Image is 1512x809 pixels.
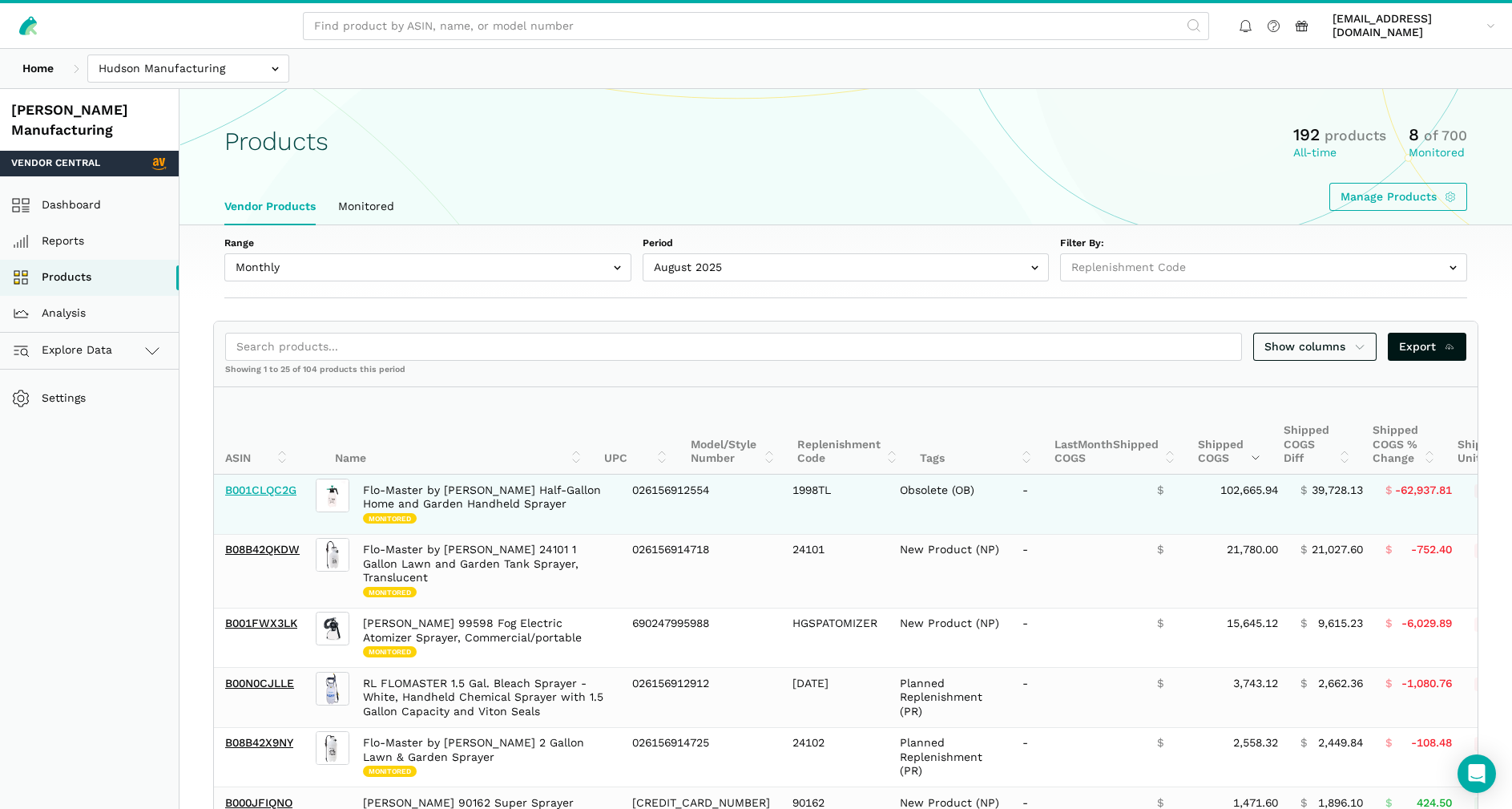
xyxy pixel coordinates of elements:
input: August 2025 [643,253,1050,281]
a: B00N0CJLLE [225,677,294,690]
th: Shipped COGS: activate to sort column ascending [1187,387,1272,475]
td: Flo-Master by [PERSON_NAME] 2 Gallon Lawn & Garden Sprayer [352,727,621,787]
td: - [1011,668,1146,728]
span: Show columns [1264,338,1365,355]
td: HGSPATOMIZER [781,608,889,668]
th: Replenishment Code: activate to sort column ascending [786,387,909,475]
td: 690247995988 [621,608,781,668]
span: $ [1385,483,1392,498]
label: Range [224,237,631,251]
input: Hudson Manufacturing [87,55,289,83]
span: Monitored [363,766,417,777]
span: products [1325,127,1386,144]
h1: Products [224,127,329,156]
span: $ [1300,736,1307,750]
a: Home [11,55,65,83]
div: [PERSON_NAME] Manufacturing [11,100,167,140]
span: 39,728.13 [1312,483,1363,498]
label: Filter By: [1060,237,1467,251]
a: Show columns [1253,333,1377,361]
label: Period [643,237,1050,251]
span: -752.40 [1411,543,1452,557]
th: Shipped COGS Diff: activate to sort column ascending [1272,387,1361,475]
td: RL FLOMASTER 1.5 Gal. Bleach Sprayer - White, Handheld Chemical Sprayer with 1.5 Gallon Capacity ... [352,668,621,728]
span: Explore Data [17,341,112,360]
img: Flo-Master by Hudson Half-Gallon Home and Garden Handheld Sprayer [316,479,349,512]
span: -62,937.81 [1395,483,1452,498]
input: Replenishment Code [1060,253,1467,281]
div: Open Intercom Messenger [1458,754,1496,793]
img: Flo-Master by Hudson 24101 1 Gallon Lawn and Garden Tank Sprayer, Translucent [316,538,349,572]
td: 026156914718 [621,534,781,608]
span: $ [1157,543,1163,557]
td: Flo-Master by [PERSON_NAME] Half-Gallon Home and Garden Handheld Sprayer [352,475,621,534]
th: Last Shipped COGS: activate to sort column ascending [1043,387,1187,475]
span: $ [1157,677,1163,691]
img: RL FLOMASTER 1.5 Gal. Bleach Sprayer - White, Handheld Chemical Sprayer with 1.5 Gallon Capacity ... [316,672,349,706]
span: 102,665.94 [1220,483,1278,498]
span: 192 [1293,124,1320,144]
span: $ [1157,617,1163,631]
a: Vendor Products [213,188,327,225]
span: 2,662.36 [1318,677,1363,691]
a: B000JFIQNO [225,796,292,809]
span: $ [1300,617,1307,631]
span: -6,029.89 [1401,617,1452,631]
th: ASIN: activate to sort column ascending [214,387,299,475]
input: Search products... [225,333,1242,361]
a: B08B42QKDW [225,543,300,556]
span: $ [1385,543,1392,557]
th: Name: activate to sort column ascending [324,387,593,475]
a: Monitored [327,188,405,225]
th: UPC: activate to sort column ascending [593,387,679,475]
span: $ [1300,677,1307,691]
td: New Product (NP) [889,608,1011,668]
a: B08B42X9NY [225,736,293,749]
td: 24101 [781,534,889,608]
span: $ [1385,736,1392,750]
span: Export [1399,338,1456,355]
span: $ [1157,483,1163,498]
a: Manage Products [1329,183,1468,211]
span: 9,615.23 [1318,617,1363,631]
div: Showing 1 to 25 of 104 products this period [214,364,1478,386]
span: $ [1385,617,1392,631]
span: [EMAIL_ADDRESS][DOMAIN_NAME] [1333,12,1481,40]
span: $ [1385,677,1392,691]
span: Monitored [363,587,417,598]
td: Planned Replenishment (PR) [889,727,1011,787]
td: Flo-Master by [PERSON_NAME] 24101 1 Gallon Lawn and Garden Tank Sprayer, Translucent [352,534,621,608]
th: Tags: activate to sort column ascending [909,387,1043,475]
span: $ [1300,483,1307,498]
img: Flo-Master by Hudson 2 Gallon Lawn & Garden Sprayer [316,731,349,765]
span: 21,780.00 [1227,543,1278,557]
td: 026156912912 [621,668,781,728]
td: 026156912554 [621,475,781,534]
span: Vendor Central [11,156,100,171]
span: 2,449.84 [1318,736,1363,750]
td: [PERSON_NAME] 99598 Fog Electric Atomizer Sprayer, Commercial/portable [352,608,621,668]
img: Hudson 99598 Fog Electric Atomizer Sprayer, Commercial/portable [316,612,349,645]
td: Obsolete (OB) [889,475,1011,534]
span: $ [1300,543,1307,557]
th: Shipped COGS % Change: activate to sort column ascending [1361,387,1446,475]
td: 24102 [781,727,889,787]
td: New Product (NP) [889,534,1011,608]
td: - [1011,727,1146,787]
td: 1998TL [781,475,889,534]
span: 15,645.12 [1227,617,1278,631]
span: -1,080.76 [1401,677,1452,691]
span: 3,743.12 [1233,677,1278,691]
a: Export [1388,333,1467,361]
span: Month [1078,438,1113,451]
span: 8 [1409,124,1419,144]
a: B001CLQC2G [225,483,296,496]
td: 026156914725 [621,727,781,787]
td: - [1011,475,1146,534]
td: - [1011,534,1146,608]
span: of 700 [1424,127,1467,144]
td: - [1011,608,1146,668]
input: Monthly [224,253,631,281]
span: Monitored [363,646,417,657]
span: 21,027.60 [1312,543,1363,557]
